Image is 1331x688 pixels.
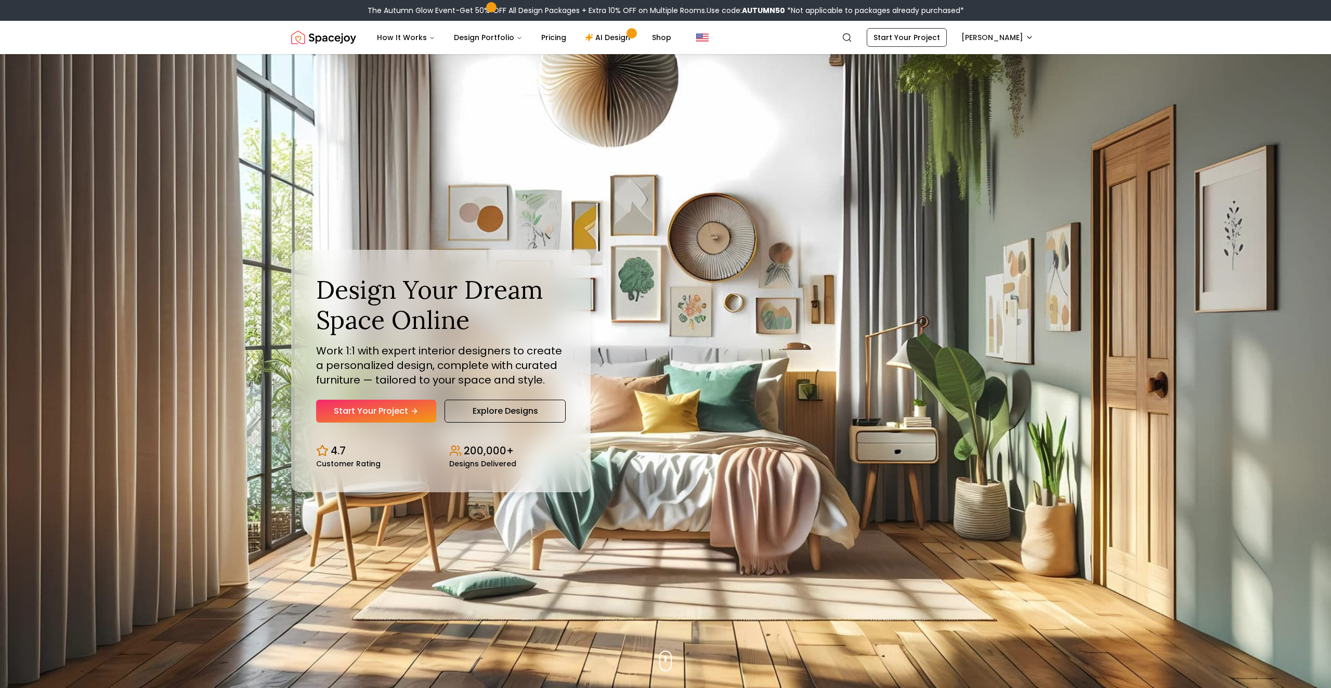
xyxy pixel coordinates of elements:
[316,460,381,467] small: Customer Rating
[644,27,680,48] a: Shop
[449,460,516,467] small: Designs Delivered
[291,27,356,48] img: Spacejoy Logo
[533,27,575,48] a: Pricing
[316,400,436,423] a: Start Your Project
[577,27,642,48] a: AI Design
[445,400,566,423] a: Explore Designs
[955,28,1040,47] button: [PERSON_NAME]
[369,27,443,48] button: How It Works
[316,435,566,467] div: Design stats
[707,5,785,16] span: Use code:
[291,27,356,48] a: Spacejoy
[369,27,680,48] nav: Main
[867,28,947,47] a: Start Your Project
[331,443,346,458] p: 4.7
[316,275,566,335] h1: Design Your Dream Space Online
[742,5,785,16] b: AUTUMN50
[291,21,1040,54] nav: Global
[464,443,514,458] p: 200,000+
[785,5,964,16] span: *Not applicable to packages already purchased*
[368,5,964,16] div: The Autumn Glow Event-Get 50% OFF All Design Packages + Extra 10% OFF on Multiple Rooms.
[446,27,531,48] button: Design Portfolio
[316,343,566,387] p: Work 1:1 with expert interior designers to create a personalized design, complete with curated fu...
[696,31,709,44] img: United States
